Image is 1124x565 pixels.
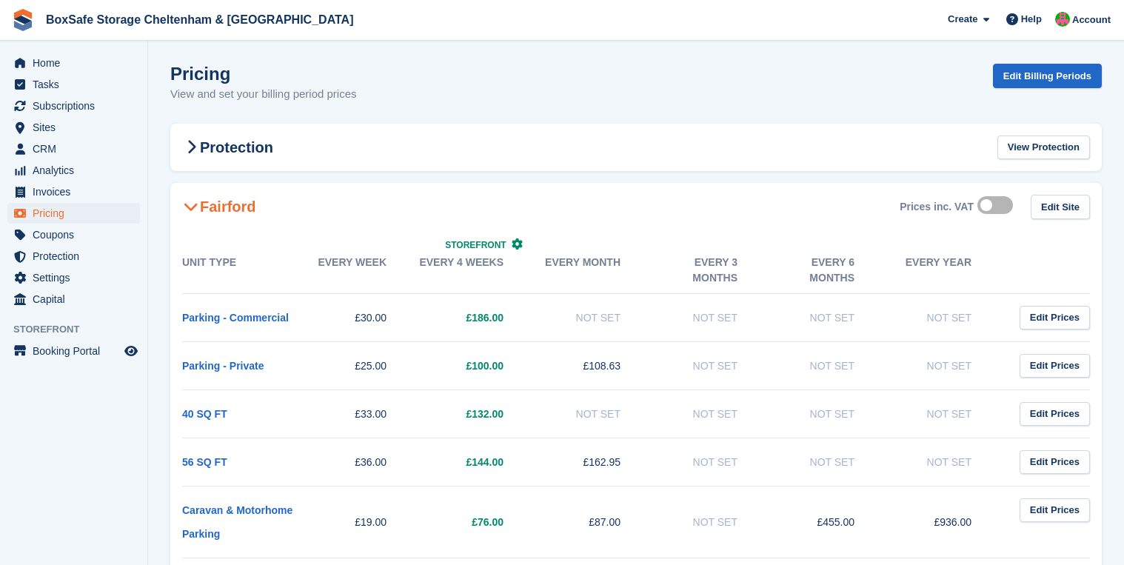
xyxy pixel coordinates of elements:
[533,341,650,390] td: £108.63
[416,390,533,438] td: £132.00
[13,322,147,337] span: Storefront
[650,390,767,438] td: Not Set
[33,96,121,116] span: Subscriptions
[416,486,533,558] td: £76.00
[33,74,121,95] span: Tasks
[650,247,767,294] th: Every 3 months
[182,138,273,156] h2: Protection
[299,486,416,558] td: £19.00
[884,390,1001,438] td: Not Set
[7,160,140,181] a: menu
[650,293,767,341] td: Not Set
[416,438,533,486] td: £144.00
[650,486,767,558] td: Not Set
[997,136,1090,160] a: View Protection
[170,64,357,84] h1: Pricing
[533,486,650,558] td: £87.00
[1020,306,1090,330] a: Edit Prices
[533,438,650,486] td: £162.95
[533,247,650,294] th: Every month
[884,247,1001,294] th: Every year
[7,74,140,95] a: menu
[445,240,523,250] a: Storefront
[182,247,299,294] th: Unit Type
[416,293,533,341] td: £186.00
[33,181,121,202] span: Invoices
[12,9,34,31] img: stora-icon-8386f47178a22dfd0bd8f6a31ec36ba5ce8667c1dd55bd0f319d3a0aa187defe.svg
[7,203,140,224] a: menu
[993,64,1102,88] a: Edit Billing Periods
[40,7,359,32] a: BoxSafe Storage Cheltenham & [GEOGRAPHIC_DATA]
[33,160,121,181] span: Analytics
[299,390,416,438] td: £33.00
[182,504,292,540] a: Caravan & Motorhome Parking
[1020,402,1090,427] a: Edit Prices
[299,341,416,390] td: £25.00
[299,438,416,486] td: £36.00
[182,360,264,372] a: Parking - Private
[182,312,289,324] a: Parking - Commercial
[182,198,256,215] h2: Fairford
[7,341,140,361] a: menu
[416,247,533,294] th: Every 4 weeks
[170,86,357,103] p: View and set your billing period prices
[884,486,1001,558] td: £936.00
[650,438,767,486] td: Not Set
[7,246,140,267] a: menu
[767,486,884,558] td: £455.00
[767,438,884,486] td: Not Set
[1020,498,1090,523] a: Edit Prices
[7,224,140,245] a: menu
[33,224,121,245] span: Coupons
[299,293,416,341] td: £30.00
[182,456,227,468] a: 56 SQ FT
[7,96,140,116] a: menu
[299,247,416,294] th: Every week
[650,341,767,390] td: Not Set
[7,138,140,159] a: menu
[7,53,140,73] a: menu
[33,289,121,310] span: Capital
[7,267,140,288] a: menu
[182,408,227,420] a: 40 SQ FT
[33,267,121,288] span: Settings
[1020,354,1090,378] a: Edit Prices
[33,117,121,138] span: Sites
[533,390,650,438] td: Not Set
[884,293,1001,341] td: Not Set
[33,53,121,73] span: Home
[948,12,977,27] span: Create
[533,293,650,341] td: Not Set
[767,293,884,341] td: Not Set
[884,438,1001,486] td: Not Set
[900,201,974,213] div: Prices inc. VAT
[1020,450,1090,475] a: Edit Prices
[33,341,121,361] span: Booking Portal
[7,117,140,138] a: menu
[33,203,121,224] span: Pricing
[7,289,140,310] a: menu
[767,390,884,438] td: Not Set
[7,181,140,202] a: menu
[445,240,506,250] span: Storefront
[884,341,1001,390] td: Not Set
[1021,12,1042,27] span: Help
[767,341,884,390] td: Not Set
[1031,195,1090,219] a: Edit Site
[33,138,121,159] span: CRM
[1055,12,1070,27] img: Andrew
[1072,13,1111,27] span: Account
[33,246,121,267] span: Protection
[767,247,884,294] th: Every 6 months
[416,341,533,390] td: £100.00
[122,342,140,360] a: Preview store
